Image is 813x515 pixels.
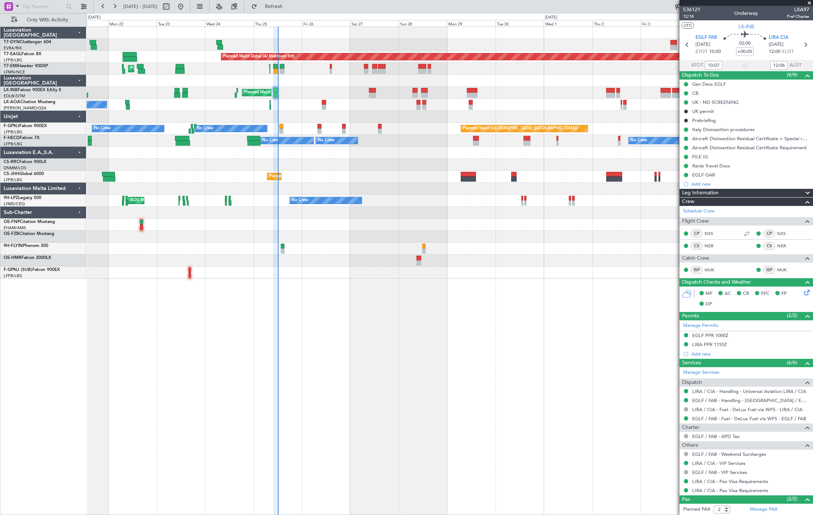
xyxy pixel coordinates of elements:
[4,232,54,236] a: OE-FZBCitation Mustang
[692,332,728,338] div: EGLF PPR 1000Z
[197,123,213,134] div: No Crew
[705,243,721,249] a: NER
[683,13,701,20] span: 12/18
[4,136,20,140] span: F-HECD
[4,40,51,44] a: T7-DYNChallenger 604
[4,244,23,248] span: 9H-FLYIN
[692,460,746,466] a: LIRA / CIA - VIP Services
[88,15,100,21] div: [DATE]
[123,3,157,10] span: [DATE] - [DATE]
[682,189,719,197] span: Leg Information
[735,10,758,17] div: Underway
[695,34,717,41] span: EGLF FAB
[692,451,766,457] a: EGLF / FAB - Weekend Surcharges
[4,268,60,272] a: F-GPNJ (SUB)Falcon 900EX
[692,469,747,475] a: EGLF / FAB - VIP Services
[692,433,740,439] a: EGLF / FAB - APD Tax
[4,273,22,279] a: LFPB/LBG
[259,4,289,9] span: Refresh
[4,177,22,183] a: LFPB/LBG
[4,160,19,164] span: CS-RRC
[4,88,18,92] span: LX-INB
[691,242,703,250] div: CS
[692,154,708,160] div: FILE IG
[94,123,111,134] div: No Crew
[4,100,20,104] span: LX-AOA
[4,256,21,260] span: OE-HMR
[4,232,19,236] span: OE-FZB
[4,69,25,75] a: LFMN/NCE
[781,290,787,297] span: FP
[592,20,641,27] div: Thu 2
[108,20,156,27] div: Mon 22
[8,14,79,26] button: Only With Activity
[691,181,809,187] div: Add new
[4,196,18,200] span: 9H-LPZ
[782,48,794,56] span: ELDT
[787,495,797,503] span: (2/2)
[682,71,719,80] span: Dispatch To-Dos
[399,20,447,27] div: Sun 28
[318,135,334,146] div: No Crew
[4,88,61,92] a: LX-INBFalcon 900EX EASy II
[682,495,690,504] span: Pax
[743,290,749,297] span: CR
[787,359,797,366] span: (6/6)
[787,71,797,79] span: (9/9)
[691,62,703,69] span: ATOT
[4,93,25,99] a: EDLW/DTM
[692,135,809,142] div: Aircraft Disinsection Residual Certificate + Special request
[692,126,755,133] div: Italy Disinsection procedures
[691,266,703,274] div: ISP
[705,267,721,273] a: MUK
[777,230,793,237] a: NSS
[777,243,793,249] a: NER
[447,20,495,27] div: Mon 29
[724,290,731,297] span: AC
[682,217,709,226] span: Flight Crew
[682,441,698,450] span: Others
[787,312,797,319] span: (2/2)
[738,23,754,31] span: LX-INB
[19,17,77,23] span: Only With Activity
[4,268,32,272] span: F-GPNJ (SUB)
[205,20,253,27] div: Wed 24
[4,129,22,135] a: LFPB/LBG
[763,242,775,250] div: CS
[682,378,702,387] span: Dispatch
[350,20,398,27] div: Sat 27
[4,136,40,140] a: F-HECDFalcon 7X
[682,278,751,287] span: Dispatch Checks and Weather
[4,105,46,111] a: [PERSON_NAME]/QSA
[4,141,22,147] a: LFPB/LBG
[692,406,802,413] a: LIRA / CIA - Fuel - DeLux Fuel via WFS - LIRA / CIA
[706,290,713,297] span: MF
[545,15,557,21] div: [DATE]
[682,359,701,367] span: Services
[682,254,709,263] span: Cabin Crew
[769,48,780,56] span: 12:00
[463,123,577,134] div: Planned Maint [GEOGRAPHIC_DATA] ([GEOGRAPHIC_DATA])
[705,230,721,237] a: NSS
[692,117,716,123] div: Prebriefing
[682,423,699,432] span: Charter
[130,195,188,206] div: AOG Maint Cannes (Mandelieu)
[244,87,358,98] div: Planned Maint [GEOGRAPHIC_DATA] ([GEOGRAPHIC_DATA])
[692,163,730,169] div: Rania Travel Docs
[692,81,726,87] div: Gen Decs EGLF
[292,195,308,206] div: No Crew
[789,62,801,69] span: ALDT
[4,100,56,104] a: LX-AOACitation Mustang
[4,244,48,248] a: 9H-FLYINPhenom 300
[4,220,20,224] span: OE-FNP
[302,20,350,27] div: Fri 26
[4,57,22,63] a: LFPB/LBG
[750,506,777,513] a: Manage PAX
[4,220,55,224] a: OE-FNPCitation Mustang
[683,6,701,13] span: 536121
[4,52,21,56] span: T7-EAGL
[4,225,26,231] a: EHAM/AMS
[544,20,592,27] div: Wed 1
[695,41,710,48] span: [DATE]
[777,267,793,273] a: MUK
